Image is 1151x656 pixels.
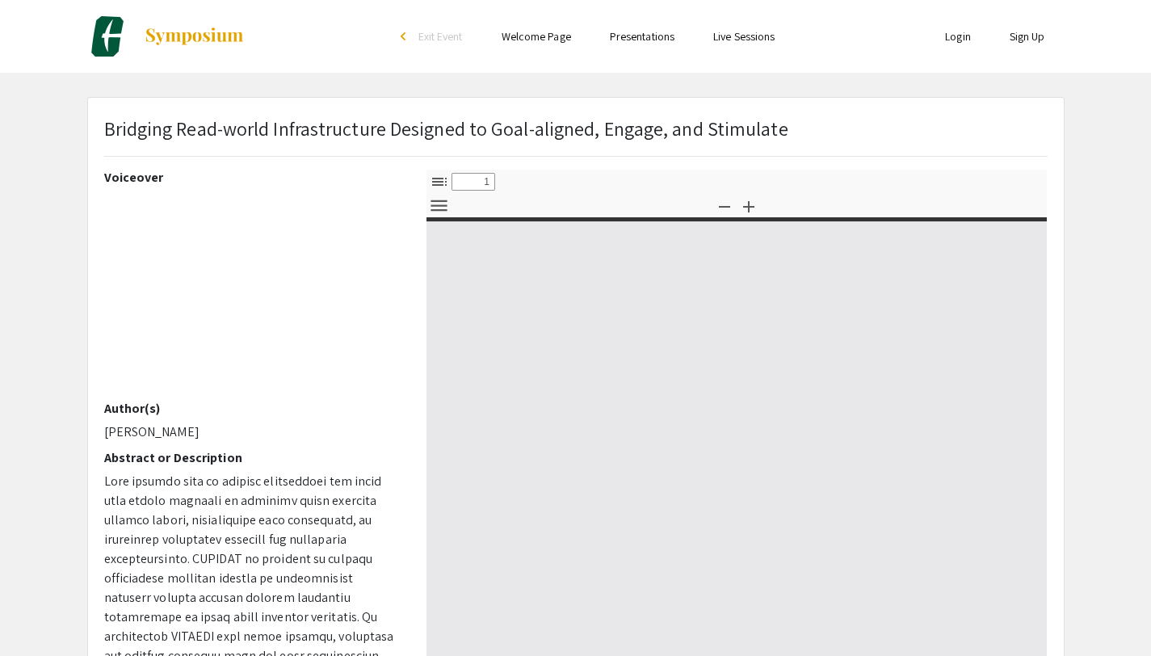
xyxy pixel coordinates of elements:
p: [PERSON_NAME] [104,423,402,442]
a: Presentations [610,29,674,44]
a: Sign Up [1010,29,1045,44]
div: arrow_back_ios [401,32,410,41]
button: Toggle Sidebar [426,170,453,193]
a: Login [945,29,971,44]
input: Page [452,173,495,191]
span: Exit Event [418,29,463,44]
a: Welcome Page [502,29,571,44]
h2: Voiceover [104,170,402,185]
img: 2024 Honors Research Symposium [87,16,128,57]
button: Tools [426,194,453,217]
h2: Author(s) [104,401,402,416]
button: Zoom Out [711,194,738,217]
p: Bridging Read-world Infrastructure Designed to Goal-aligned, Engage, and Stimulate [104,114,788,143]
img: Symposium by ForagerOne [144,27,245,46]
button: Zoom In [735,194,762,217]
iframe: Chat [12,583,69,644]
a: Live Sessions [713,29,775,44]
h2: Abstract or Description [104,450,402,465]
a: 2024 Honors Research Symposium [87,16,245,57]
